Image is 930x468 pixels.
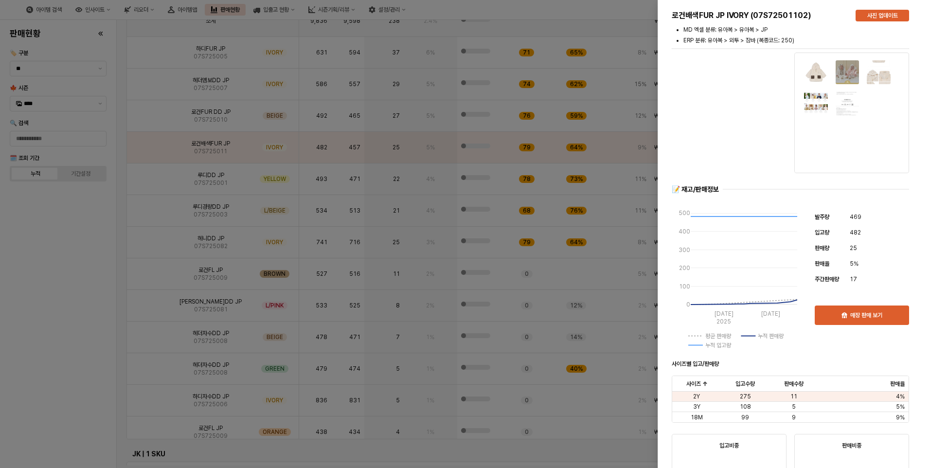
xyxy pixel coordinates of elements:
[815,229,829,236] span: 입고량
[672,185,719,194] div: 📝 재고/판매정보
[850,311,882,319] p: 매장 판매 보기
[735,380,755,388] span: 입고수량
[740,393,751,400] span: 275
[815,214,829,220] span: 발주량
[784,380,804,388] span: 판매수량
[842,442,861,449] strong: 판매비중
[672,360,719,367] strong: 사이즈별 입고/판매량
[693,403,700,411] span: 3Y
[741,414,749,421] span: 99
[890,380,905,388] span: 판매율
[672,11,848,20] h5: 로건배색FUR JP IVORY (07S72501102)
[719,442,739,449] strong: 입고비중
[867,12,898,19] p: 사진 업데이트
[850,212,861,222] span: 469
[896,393,905,400] span: 4%
[815,260,829,267] span: 판매율
[850,228,861,237] span: 482
[683,36,909,45] li: ERP 분류: 유아복 > 외투 > 잠바 (복종코드: 250)
[815,306,909,325] button: 매장 판매 보기
[850,259,858,269] span: 5%
[691,414,703,421] span: 18M
[896,403,905,411] span: 5%
[740,403,751,411] span: 108
[850,243,857,253] span: 25
[815,276,839,283] span: 주간판매량
[792,403,796,411] span: 5
[790,393,797,400] span: 11
[896,414,905,421] span: 9%
[815,245,829,252] span: 판매량
[693,393,700,400] span: 2Y
[686,380,701,388] span: 사이즈
[792,414,796,421] span: 9
[683,25,909,34] li: MD 엑셀 분류: 유아복 > 유아복 > JP
[856,10,909,21] button: 사진 업데이트
[850,274,857,284] span: 17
